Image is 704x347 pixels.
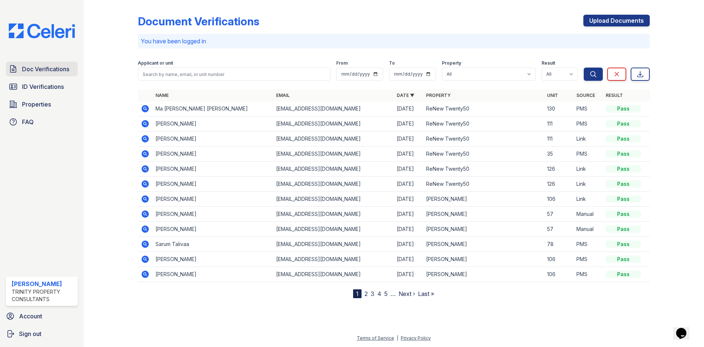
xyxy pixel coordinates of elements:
[544,237,573,252] td: 78
[384,290,388,297] a: 5
[6,115,78,129] a: FAQ
[606,241,641,248] div: Pass
[673,318,697,340] iframe: chat widget
[6,97,78,112] a: Properties
[273,147,394,162] td: [EMAIL_ADDRESS][DOMAIN_NAME]
[3,24,81,38] img: CE_Logo_Blue-a8612792a0a2168367f1c8372b55b34899dd931a85d93a1a3d3e32e68fde9ad4.png
[401,335,431,341] a: Privacy Policy
[606,180,641,188] div: Pass
[138,68,330,81] input: Search by name, email, or unit number
[573,147,603,162] td: PMS
[336,60,348,66] label: From
[394,162,423,177] td: [DATE]
[423,131,544,147] td: ReNew Twenty50
[12,279,75,288] div: [PERSON_NAME]
[576,93,595,98] a: Source
[394,147,423,162] td: [DATE]
[583,15,650,26] a: Upload Documents
[418,290,434,297] a: Last »
[155,93,169,98] a: Name
[423,222,544,237] td: [PERSON_NAME]
[442,60,461,66] label: Property
[423,177,544,192] td: ReNew Twenty50
[423,116,544,131] td: ReNew Twenty50
[394,131,423,147] td: [DATE]
[573,252,603,267] td: PMS
[399,290,415,297] a: Next ›
[273,101,394,116] td: [EMAIL_ADDRESS][DOMAIN_NAME]
[606,271,641,278] div: Pass
[573,207,603,222] td: Manual
[394,116,423,131] td: [DATE]
[389,60,395,66] label: To
[141,37,647,46] p: You have been logged in
[6,79,78,94] a: ID Verifications
[153,207,273,222] td: [PERSON_NAME]
[606,105,641,112] div: Pass
[138,15,259,28] div: Document Verifications
[276,93,290,98] a: Email
[606,256,641,263] div: Pass
[153,192,273,207] td: [PERSON_NAME]
[573,267,603,282] td: PMS
[394,207,423,222] td: [DATE]
[423,162,544,177] td: ReNew Twenty50
[544,131,573,147] td: 111
[573,116,603,131] td: PMS
[22,100,51,109] span: Properties
[377,290,381,297] a: 4
[153,116,273,131] td: [PERSON_NAME]
[394,101,423,116] td: [DATE]
[423,267,544,282] td: [PERSON_NAME]
[573,101,603,116] td: PMS
[394,267,423,282] td: [DATE]
[19,329,41,338] span: Sign out
[606,165,641,173] div: Pass
[544,177,573,192] td: 126
[273,267,394,282] td: [EMAIL_ADDRESS][DOMAIN_NAME]
[423,207,544,222] td: [PERSON_NAME]
[544,267,573,282] td: 106
[19,312,42,321] span: Account
[357,335,394,341] a: Terms of Service
[606,195,641,203] div: Pass
[153,222,273,237] td: [PERSON_NAME]
[3,309,81,323] a: Account
[542,60,555,66] label: Result
[573,237,603,252] td: PMS
[544,116,573,131] td: 111
[573,162,603,177] td: Link
[544,222,573,237] td: 57
[544,147,573,162] td: 35
[606,93,623,98] a: Result
[423,252,544,267] td: [PERSON_NAME]
[544,207,573,222] td: 57
[397,93,414,98] a: Date ▼
[390,289,396,298] span: …
[153,131,273,147] td: [PERSON_NAME]
[353,289,362,298] div: 1
[3,326,81,341] a: Sign out
[544,252,573,267] td: 106
[423,101,544,116] td: ReNew Twenty50
[423,237,544,252] td: [PERSON_NAME]
[273,222,394,237] td: [EMAIL_ADDRESS][DOMAIN_NAME]
[426,93,451,98] a: Property
[153,147,273,162] td: [PERSON_NAME]
[273,207,394,222] td: [EMAIL_ADDRESS][DOMAIN_NAME]
[273,252,394,267] td: [EMAIL_ADDRESS][DOMAIN_NAME]
[22,65,69,73] span: Doc Verifications
[153,267,273,282] td: [PERSON_NAME]
[423,192,544,207] td: [PERSON_NAME]
[364,290,368,297] a: 2
[544,162,573,177] td: 126
[273,177,394,192] td: [EMAIL_ADDRESS][DOMAIN_NAME]
[606,225,641,233] div: Pass
[273,237,394,252] td: [EMAIL_ADDRESS][DOMAIN_NAME]
[573,131,603,147] td: Link
[606,120,641,127] div: Pass
[273,162,394,177] td: [EMAIL_ADDRESS][DOMAIN_NAME]
[394,237,423,252] td: [DATE]
[22,82,64,91] span: ID Verifications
